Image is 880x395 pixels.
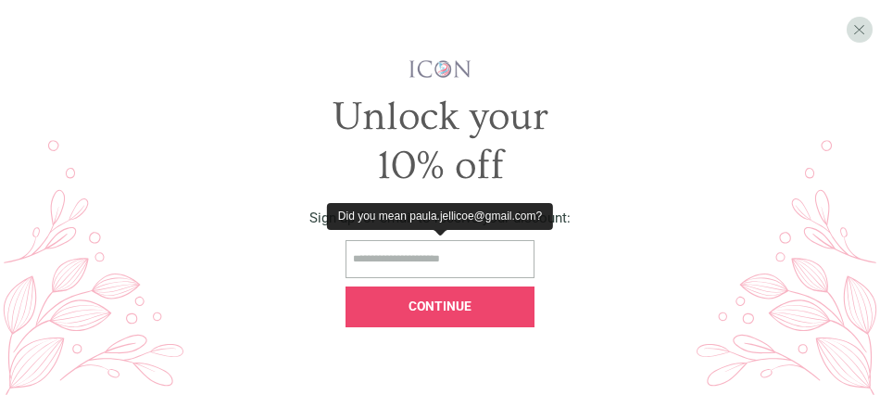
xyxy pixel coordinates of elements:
img: iconwallstickersl_1754656298800.png [408,59,473,79]
span: Continue [409,299,471,313]
span: Sign up for email to receive your discount: [309,210,571,226]
span: X [853,20,865,38]
span: 10% off [377,143,504,188]
span: Unlock your [333,94,548,139]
